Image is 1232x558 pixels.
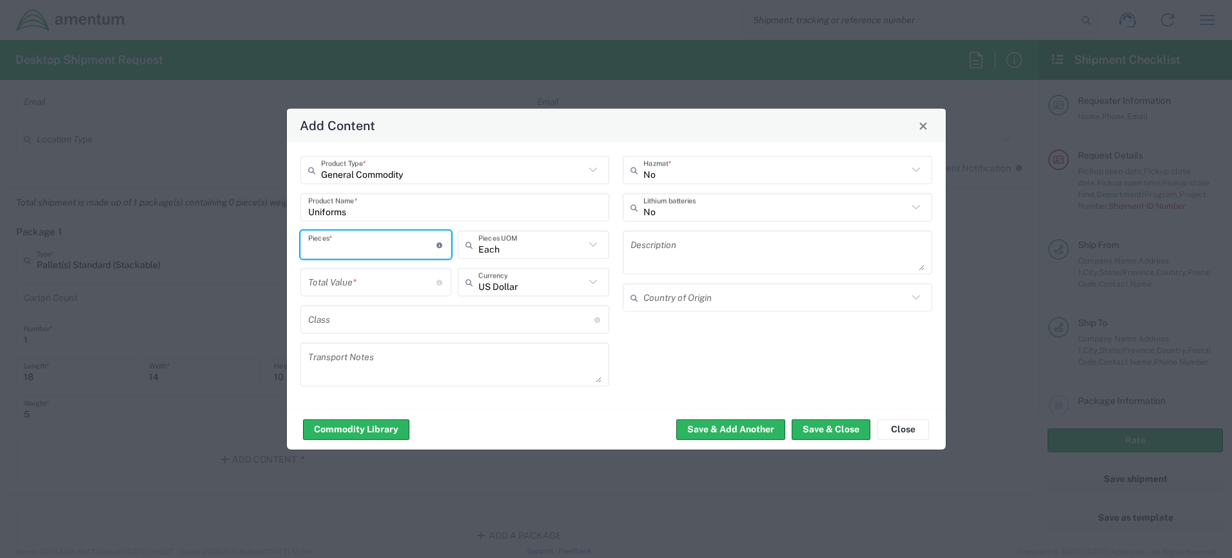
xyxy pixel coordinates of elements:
button: Commodity Library [303,419,409,439]
button: Close [877,419,929,439]
button: Save & Add Another [676,419,785,439]
button: Close [914,117,932,135]
button: Save & Close [792,419,870,439]
h4: Add Content [300,116,375,135]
